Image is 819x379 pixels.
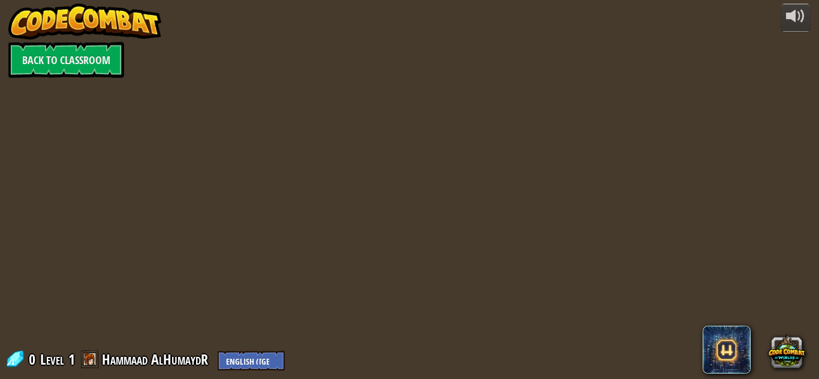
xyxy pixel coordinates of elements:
[29,350,39,369] span: 0
[781,4,811,32] button: Adjust volume
[68,350,75,369] span: 1
[8,4,162,40] img: CodeCombat - Learn how to code by playing a game
[8,42,124,78] a: Back to Classroom
[40,350,64,369] span: Level
[102,350,212,369] a: Hammaad AlHumaydR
